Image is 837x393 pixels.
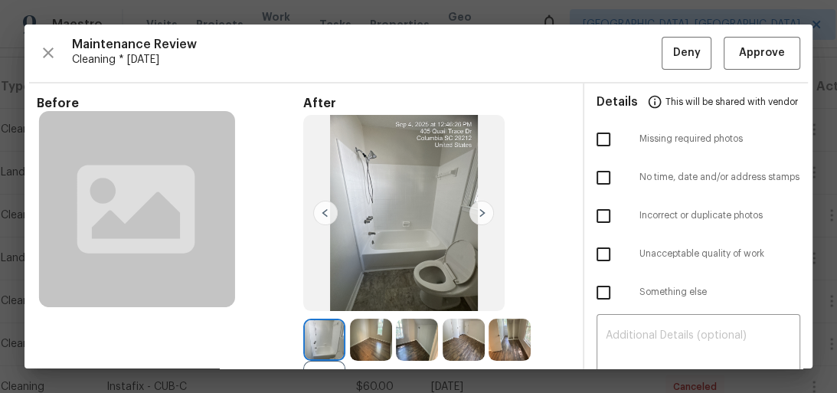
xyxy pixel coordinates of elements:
[584,197,813,235] div: Incorrect or duplicate photos
[639,133,801,146] span: Missing required photos
[724,37,800,70] button: Approve
[662,37,711,70] button: Deny
[597,84,638,120] span: Details
[639,171,801,184] span: No time, date and/or address stamps
[584,235,813,273] div: Unacceptable quality of work
[639,286,801,299] span: Something else
[673,44,701,63] span: Deny
[37,96,303,111] span: Before
[303,96,570,111] span: After
[665,84,798,120] span: This will be shared with vendor
[639,247,801,260] span: Unacceptable quality of work
[739,44,785,63] span: Approve
[584,273,813,312] div: Something else
[72,52,662,67] span: Cleaning * [DATE]
[469,201,494,225] img: right-chevron-button-url
[313,201,338,225] img: left-chevron-button-url
[639,209,801,222] span: Incorrect or duplicate photos
[584,159,813,197] div: No time, date and/or address stamps
[584,120,813,159] div: Missing required photos
[72,37,662,52] span: Maintenance Review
